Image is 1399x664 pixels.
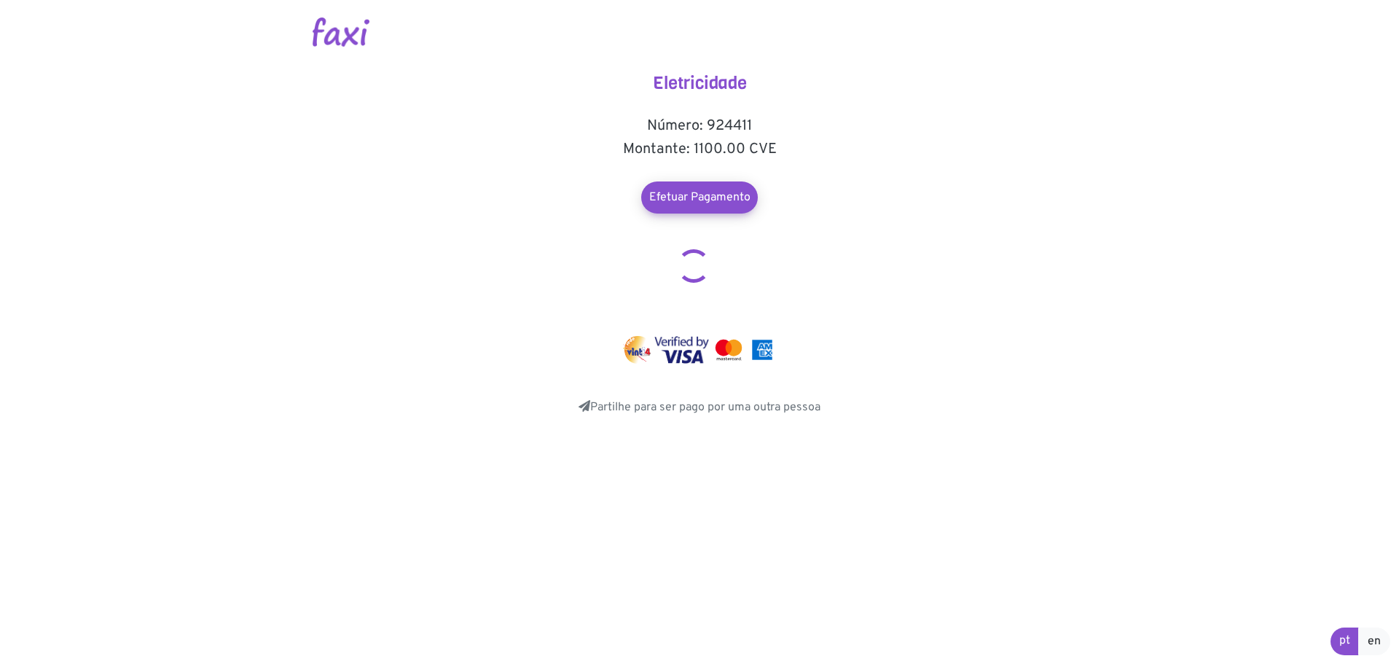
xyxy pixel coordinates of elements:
[554,141,845,158] h5: Montante: 1100.00 CVE
[712,336,745,364] img: mastercard
[1331,628,1359,655] a: pt
[641,181,758,214] a: Efetuar Pagamento
[654,336,709,364] img: visa
[579,400,820,415] a: Partilhe para ser pago por uma outra pessoa
[1358,628,1390,655] a: en
[554,117,845,135] h5: Número: 924411
[748,336,776,364] img: mastercard
[623,336,652,364] img: vinti4
[554,73,845,94] h4: Eletricidade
